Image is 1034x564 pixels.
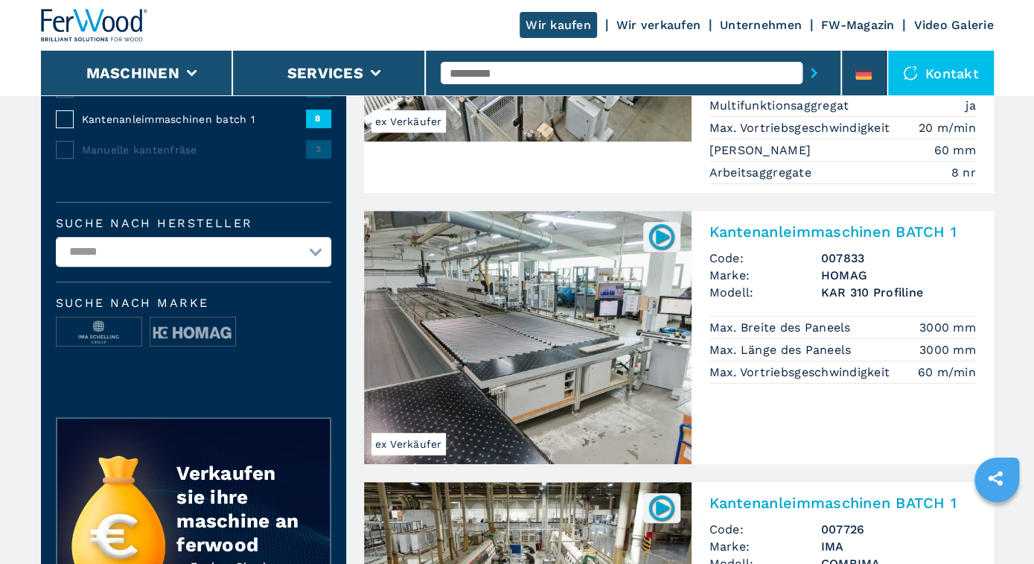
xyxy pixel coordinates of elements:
span: 8 [306,110,331,127]
em: 60 mm [934,142,975,159]
a: Kantenanleimmaschinen BATCH 1 HOMAG KAR 310 Profilineex Verkäufer007833Kantenanleimmaschinen BATC... [364,211,994,464]
h3: 007833 [821,250,976,267]
button: submit-button [802,56,826,90]
a: Video Galerie [913,18,993,32]
p: Max. Breite des Paneels [709,320,855,336]
button: Maschinen [86,64,179,82]
em: 3000 mm [919,319,976,336]
a: Wir kaufen [520,12,597,38]
iframe: Chat [971,497,1023,553]
div: Verkaufen sie ihre maschine an ferwood [176,461,300,557]
img: Ferwood [41,9,148,42]
p: [PERSON_NAME] [709,142,815,159]
a: FW-Magazin [821,18,895,32]
h3: HOMAG [821,267,976,284]
span: Kantenanleimmaschinen batch 1 [82,112,306,127]
span: ex Verkäufer [371,433,446,455]
h2: Kantenanleimmaschinen BATCH 1 [709,494,976,512]
span: 2 [306,140,331,158]
h3: KAR 310 Profiline [821,284,976,301]
h3: 007726 [821,521,976,538]
span: Modell: [709,284,821,301]
em: 8 nr [951,164,976,181]
span: Code: [709,250,821,267]
img: image [57,317,141,347]
span: Marke: [709,267,821,284]
p: Max. Vortriebsgeschwindigkeit [709,120,894,136]
a: Wir verkaufen [616,18,700,32]
span: Code: [709,521,821,538]
span: ex Verkäufer [371,110,446,133]
h3: IMA [821,538,976,555]
p: Multifunktionsaggregat [709,98,853,114]
em: ja [966,97,976,114]
a: Unternehmen [720,18,802,32]
h2: Kantenanleimmaschinen BATCH 1 [709,223,976,241]
img: Kontakt [903,66,918,80]
label: Suche nach Hersteller [56,218,331,229]
a: sharethis [977,460,1014,497]
p: Max. Vortriebsgeschwindigkeit [709,364,894,381]
span: Suche nach Marke [56,297,331,309]
em: 60 m/min [918,364,976,381]
p: Arbeitsaggregate [709,165,815,181]
em: 20 m/min [919,119,976,136]
img: 007833 [647,222,676,251]
span: Manuelle kantenfräse [82,142,306,157]
img: Kantenanleimmaschinen BATCH 1 HOMAG KAR 310 Profiline [364,211,692,464]
em: 3000 mm [919,341,976,358]
span: Marke: [709,538,821,555]
div: Kontakt [888,51,994,95]
p: Max. Länge des Paneels [709,342,855,358]
img: 007726 [647,493,676,522]
button: Services [287,64,363,82]
img: image [150,317,235,347]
